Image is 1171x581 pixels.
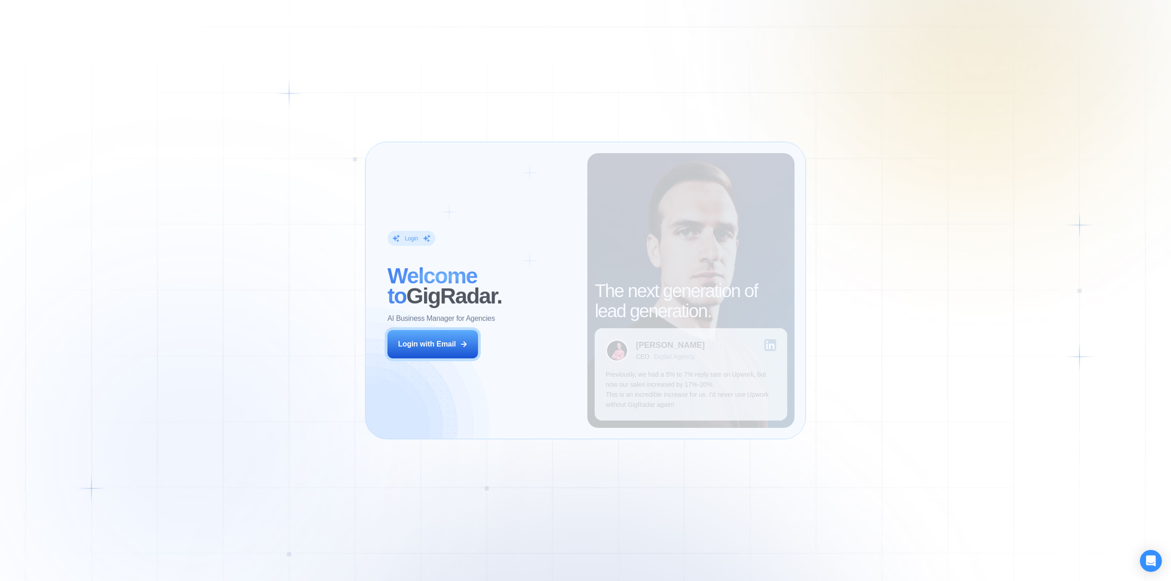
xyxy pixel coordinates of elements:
[405,235,418,242] div: Login
[595,281,787,321] h2: The next generation of lead generation.
[398,339,456,349] div: Login with Email
[387,264,477,308] span: Welcome to
[387,330,478,358] button: Login with Email
[636,353,649,360] div: CEO
[654,353,694,360] div: Digital Agency
[636,341,705,349] div: [PERSON_NAME]
[387,314,495,324] p: AI Business Manager for Agencies
[387,266,576,306] h2: ‍ GigRadar.
[606,369,776,410] p: Previously, we had a 5% to 7% reply rate on Upwork, but now our sales increased by 17%-20%. This ...
[1140,550,1162,572] div: Open Intercom Messenger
